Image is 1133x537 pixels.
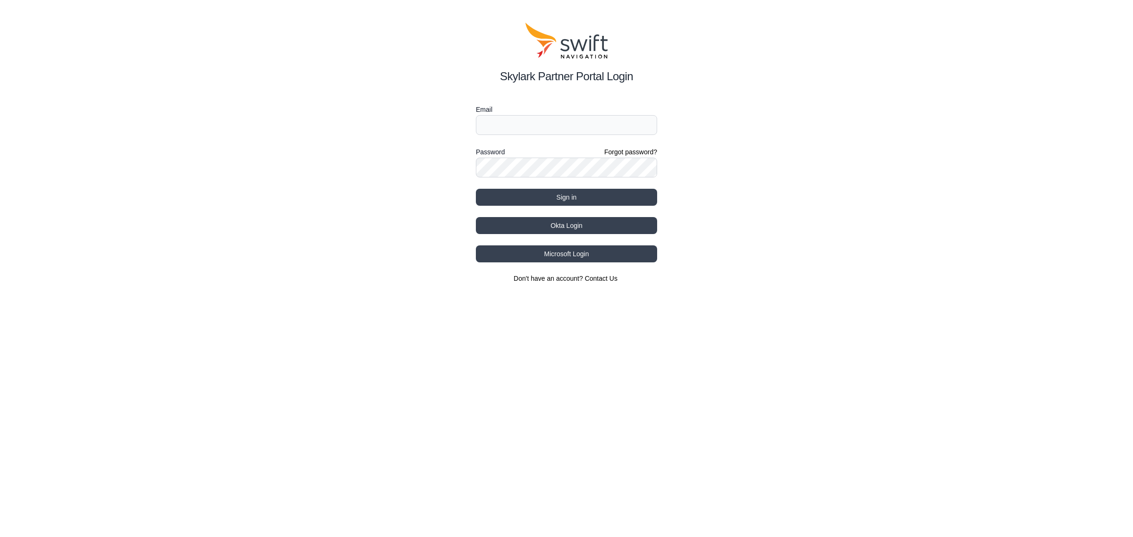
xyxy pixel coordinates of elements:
section: Don't have an account? [476,274,657,283]
label: Email [476,104,657,115]
label: Password [476,146,505,158]
button: Sign in [476,189,657,206]
a: Forgot password? [604,147,657,157]
button: Okta Login [476,217,657,234]
h2: Skylark Partner Portal Login [476,68,657,85]
a: Contact Us [585,275,617,282]
button: Microsoft Login [476,245,657,262]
